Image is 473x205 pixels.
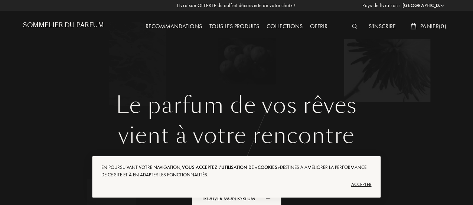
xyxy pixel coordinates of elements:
[101,164,371,179] div: En poursuivant votre navigation, destinés à améliorer la performance de ce site et à en adapter l...
[362,2,401,9] span: Pays de livraison :
[142,22,206,30] a: Recommandations
[411,23,417,29] img: cart_white.svg
[23,22,104,29] h1: Sommelier du Parfum
[142,22,206,32] div: Recommandations
[365,22,399,30] a: S'inscrire
[29,92,444,119] h1: Le parfum de vos rêves
[420,22,446,30] span: Panier ( 0 )
[206,22,263,30] a: Tous les produits
[29,119,444,152] div: vient à votre rencontre
[23,22,104,32] a: Sommelier du Parfum
[263,22,306,32] div: Collections
[352,24,358,29] img: search_icn_white.svg
[206,22,263,32] div: Tous les produits
[263,22,306,30] a: Collections
[101,179,371,190] div: Accepter
[29,161,444,169] div: Votre selection sur-mesure de parfums d’exception pour 20€
[182,164,280,170] span: vous acceptez l'utilisation de «cookies»
[306,22,331,32] div: Offrir
[306,22,331,30] a: Offrir
[365,22,399,32] div: S'inscrire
